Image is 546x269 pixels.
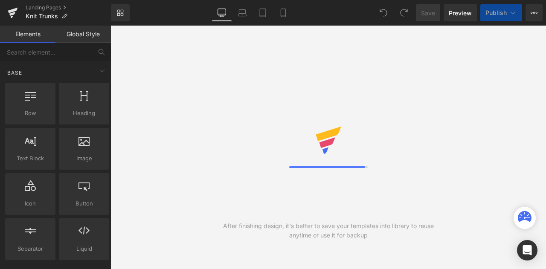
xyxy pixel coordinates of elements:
[480,4,522,21] button: Publish
[61,199,107,208] span: Button
[219,221,437,240] div: After finishing design, it's better to save your templates into library to reuse anytime or use i...
[375,4,392,21] button: Undo
[421,9,435,17] span: Save
[232,4,253,21] a: Laptop
[8,199,53,208] span: Icon
[8,154,53,163] span: Text Block
[485,9,507,16] span: Publish
[61,244,107,253] span: Liquid
[253,4,273,21] a: Tablet
[61,154,107,163] span: Image
[212,4,232,21] a: Desktop
[449,9,472,17] span: Preview
[273,4,293,21] a: Mobile
[55,26,111,43] a: Global Style
[61,109,107,118] span: Heading
[395,4,412,21] button: Redo
[26,4,111,11] a: Landing Pages
[26,13,58,20] span: Knit Trunks
[526,4,543,21] button: More
[111,4,130,21] a: New Library
[517,240,537,260] div: Open Intercom Messenger
[444,4,477,21] a: Preview
[6,69,23,77] span: Base
[8,109,53,118] span: Row
[8,244,53,253] span: Separator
